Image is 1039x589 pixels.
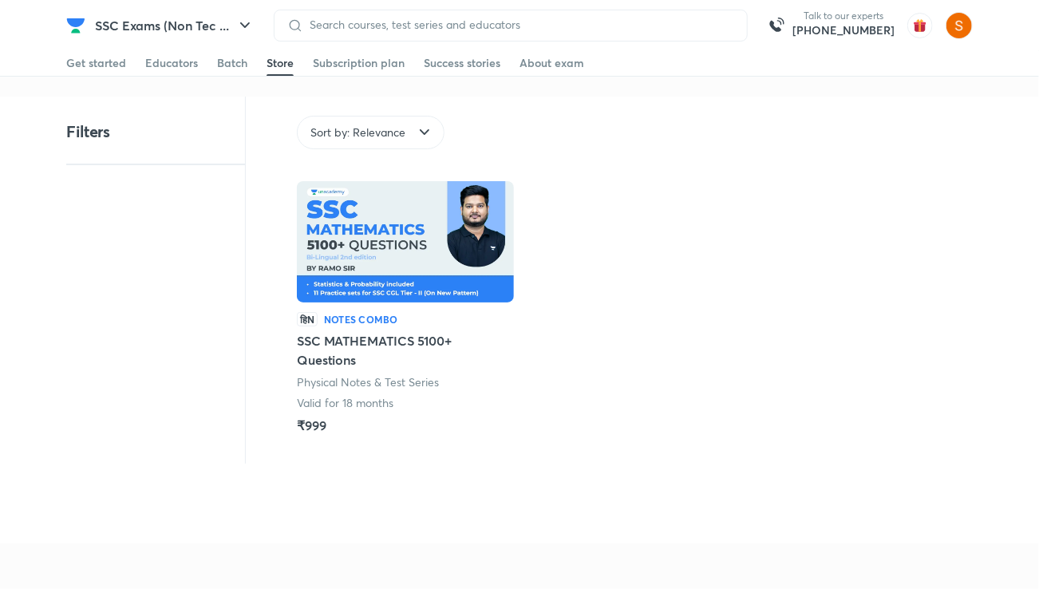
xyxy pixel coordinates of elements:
[66,55,126,71] div: Get started
[297,312,318,326] p: हिN
[145,50,198,76] a: Educators
[424,55,500,71] div: Success stories
[297,181,514,302] img: Batch Thumbnail
[324,312,398,326] h6: Notes Combo
[267,50,294,76] a: Store
[267,55,294,71] div: Store
[946,12,973,39] img: Sanjeev kumar
[424,50,500,76] a: Success stories
[217,55,247,71] div: Batch
[297,416,326,435] h5: ₹999
[217,50,247,76] a: Batch
[519,50,584,76] a: About exam
[297,374,440,390] p: Physical Notes & Test Series
[907,13,933,38] img: avatar
[310,125,405,140] span: Sort by: Relevance
[313,50,405,76] a: Subscription plan
[519,55,584,71] div: About exam
[303,18,734,31] input: Search courses, test series and educators
[66,16,85,35] img: Company Logo
[145,55,198,71] div: Educators
[760,10,792,42] img: call-us
[297,331,514,370] h5: SSC MATHEMATICS 5100+ Questions
[66,50,126,76] a: Get started
[792,10,895,22] p: Talk to our experts
[297,395,393,411] p: Valid for 18 months
[313,55,405,71] div: Subscription plan
[792,22,895,38] a: [PHONE_NUMBER]
[85,10,264,42] button: SSC Exams (Non Tec ...
[66,121,110,142] h4: Filters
